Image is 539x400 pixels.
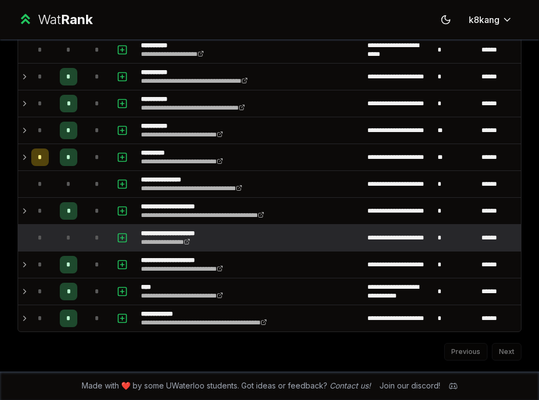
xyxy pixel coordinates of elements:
[82,380,371,391] span: Made with ❤️ by some UWaterloo students. Got ideas or feedback?
[38,11,93,28] div: Wat
[469,13,500,26] span: k8kang
[379,380,440,391] div: Join our discord!
[330,381,371,390] a: Contact us!
[61,12,93,27] span: Rank
[18,11,93,28] a: WatRank
[460,10,521,30] button: k8kang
